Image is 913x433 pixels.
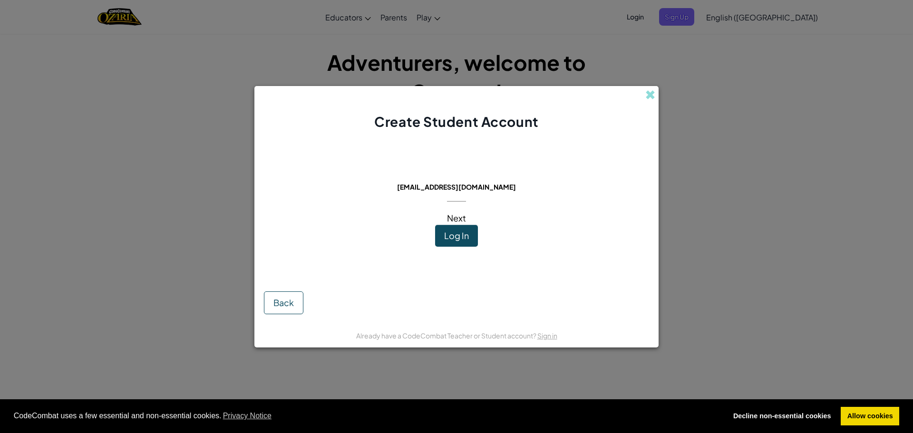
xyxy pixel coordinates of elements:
[264,291,303,314] button: Back
[374,113,538,130] span: Create Student Account
[841,407,899,426] a: allow cookies
[435,225,478,247] button: Log In
[14,409,719,423] span: CodeCombat uses a few essential and non-essential cookies.
[356,331,537,340] span: Already have a CodeCombat Teacher or Student account?
[444,230,469,241] span: Log In
[447,212,466,223] span: Next
[537,331,557,340] a: Sign in
[727,407,837,426] a: deny cookies
[273,297,294,308] span: Back
[397,183,516,191] span: [EMAIL_ADDRESS][DOMAIN_NAME]
[389,169,524,180] span: This email is already in use:
[222,409,273,423] a: learn more about cookies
